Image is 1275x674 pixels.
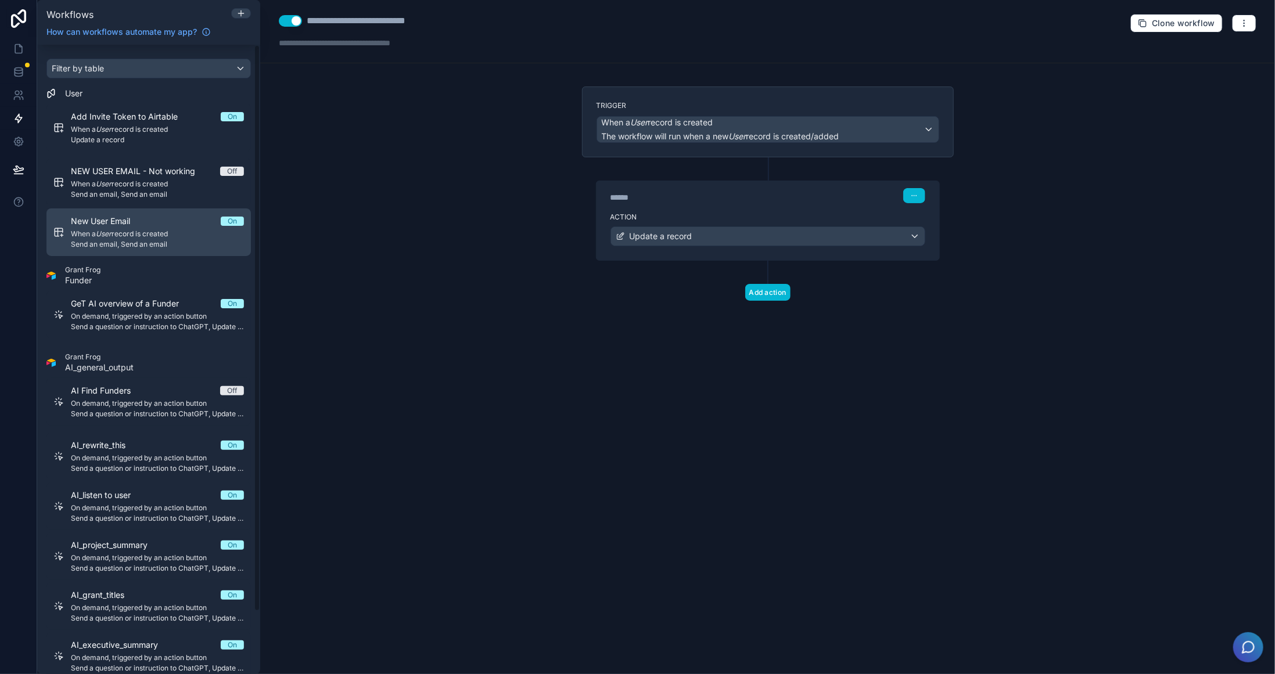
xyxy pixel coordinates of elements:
span: When a record is created [602,117,713,128]
em: User [631,117,648,127]
button: When aUserrecord is createdThe workflow will run when a newUserrecord is created/added [597,116,939,143]
button: Clone workflow [1130,14,1223,33]
label: Action [610,212,925,222]
em: User [729,131,746,141]
a: How can workflows automate my app? [42,26,216,38]
button: Update a record [610,226,925,246]
span: Update a record [630,230,692,242]
span: How can workflows automate my app? [46,26,197,38]
label: Trigger [597,101,939,110]
span: Workflows [46,9,94,20]
button: Add action [745,284,791,301]
span: Clone workflow [1152,18,1215,28]
span: The workflow will run when a new record is created/added [602,131,839,141]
